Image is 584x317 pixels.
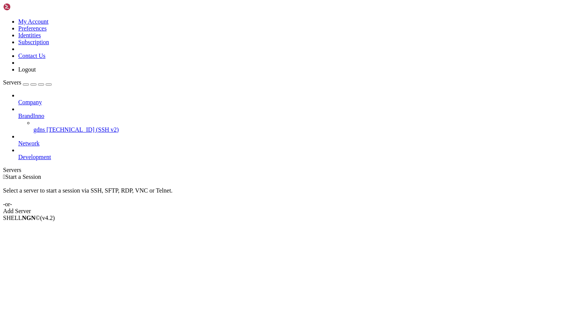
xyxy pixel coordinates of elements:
[40,215,55,221] span: 4.2.0
[18,66,36,73] a: Logout
[18,99,581,106] a: Company
[3,79,52,86] a: Servers
[5,174,41,180] span: Start a Session
[3,180,581,208] div: Select a server to start a session via SSH, SFTP, RDP, VNC or Telnet. -or-
[18,133,581,147] li: Network
[3,174,5,180] span: 
[3,79,21,86] span: Servers
[18,140,40,147] span: Network
[18,53,46,59] a: Contact Us
[18,154,51,160] span: Development
[46,126,119,133] span: [TECHNICAL_ID] (SSH v2)
[18,140,581,147] a: Network
[3,208,581,215] div: Add Server
[18,154,581,161] a: Development
[18,25,47,32] a: Preferences
[18,147,581,161] li: Development
[18,113,44,119] span: BrandInno
[18,99,42,105] span: Company
[18,106,581,133] li: BrandInno
[22,215,36,221] b: NGN
[3,167,581,174] div: Servers
[18,32,41,38] a: Identities
[33,126,45,133] span: gdns
[18,92,581,106] li: Company
[3,3,47,11] img: Shellngn
[18,113,581,119] a: BrandInno
[18,18,49,25] a: My Account
[18,39,49,45] a: Subscription
[33,126,581,133] a: gdns [TECHNICAL_ID] (SSH v2)
[33,119,581,133] li: gdns [TECHNICAL_ID] (SSH v2)
[3,215,55,221] span: SHELL ©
